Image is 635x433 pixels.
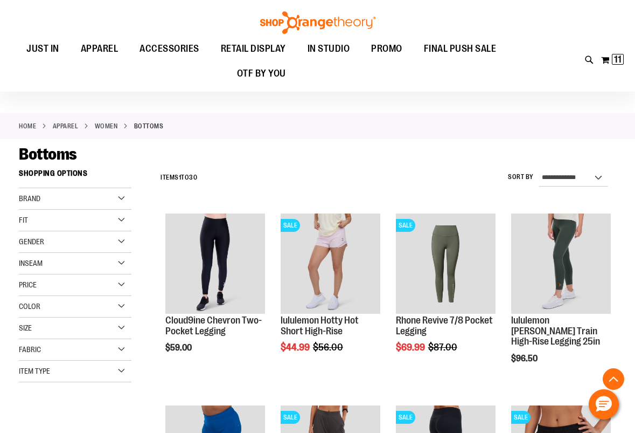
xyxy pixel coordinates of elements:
span: 30 [189,174,197,181]
span: Brand [19,194,40,203]
span: Fabric [19,345,41,354]
span: Item Type [19,367,50,375]
a: PROMO [360,37,413,61]
span: $44.99 [281,342,311,353]
span: Size [19,324,32,332]
a: Rhone Revive 7/8 Pocket Legging [396,315,493,336]
label: Sort By [508,173,534,182]
span: SALE [281,219,300,232]
div: product [506,208,616,391]
h2: Items to [161,169,197,186]
img: Cloud9ine Chevron Two-Pocket Legging [165,214,265,313]
img: lululemon Hotty Hot Short High-Rise [281,214,380,313]
span: SALE [396,411,415,424]
span: $87.00 [428,342,459,353]
a: lululemon Hotty Hot Short High-RiseSALE [281,214,380,315]
span: JUST IN [26,37,59,61]
strong: Bottoms [134,121,164,131]
span: Fit [19,216,28,224]
a: OTF BY YOU [226,61,297,86]
a: lululemon [PERSON_NAME] Train High-Rise Legging 25in [511,315,600,347]
img: Rhone Revive 7/8 Pocket Legging [396,214,496,313]
span: OTF BY YOU [237,61,286,86]
a: JUST IN [16,37,70,61]
div: product [390,208,501,380]
span: 11 [614,54,622,65]
span: PROMO [371,37,402,61]
a: Main view of 2024 October lululemon Wunder Train High-Rise [511,214,611,315]
span: ACCESSORIES [139,37,199,61]
a: Rhone Revive 7/8 Pocket LeggingSALE [396,214,496,315]
a: FINAL PUSH SALE [413,37,507,61]
span: IN STUDIO [308,37,350,61]
a: APPAREL [53,121,79,131]
span: $96.50 [511,354,539,363]
span: 1 [179,174,182,181]
a: IN STUDIO [297,37,361,61]
a: ACCESSORIES [129,37,210,61]
span: Gender [19,237,44,246]
span: Price [19,280,37,289]
span: APPAREL [81,37,118,61]
a: Cloud9ine Chevron Two-Pocket Legging [165,315,262,336]
strong: Shopping Options [19,164,131,188]
img: Main view of 2024 October lululemon Wunder Train High-Rise [511,214,611,313]
span: Color [19,302,40,311]
img: Shop Orangetheory [259,11,377,34]
button: Hello, have a question? Let’s chat. [589,389,619,420]
span: SALE [396,219,415,232]
div: product [275,208,386,380]
a: RETAIL DISPLAY [210,37,297,61]
button: Back To Top [603,368,624,390]
a: lululemon Hotty Hot Short High-Rise [281,315,359,336]
span: Bottoms [19,145,77,163]
span: RETAIL DISPLAY [221,37,286,61]
a: Home [19,121,36,131]
span: $56.00 [313,342,345,353]
span: Inseam [19,259,43,267]
a: APPAREL [70,37,129,61]
span: FINAL PUSH SALE [424,37,497,61]
span: SALE [281,411,300,424]
span: $59.00 [165,343,193,353]
a: WOMEN [95,121,118,131]
div: product [160,208,270,380]
span: $69.99 [396,342,427,353]
a: Cloud9ine Chevron Two-Pocket Legging [165,214,265,315]
span: SALE [511,411,531,424]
